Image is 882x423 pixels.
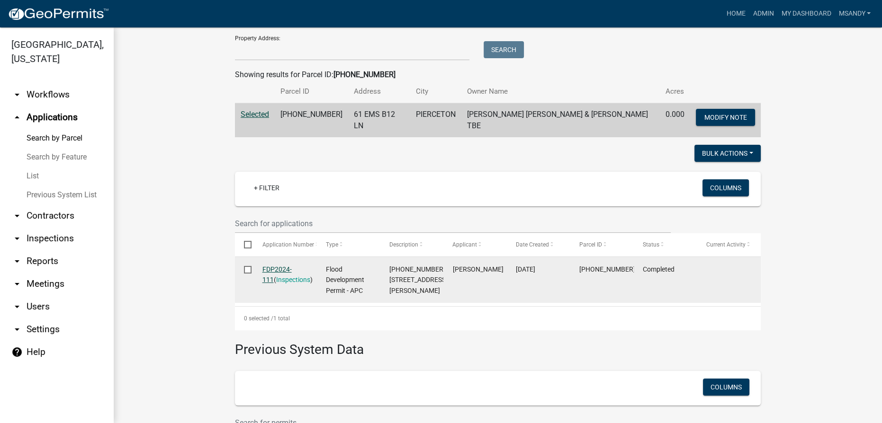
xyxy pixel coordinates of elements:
[244,315,273,322] span: 0 selected /
[11,89,23,100] i: arrow_drop_down
[333,70,396,79] strong: [PHONE_NUMBER]
[262,264,308,286] div: ( )
[570,233,634,256] datatable-header-cell: Parcel ID
[11,210,23,221] i: arrow_drop_down
[749,5,777,23] a: Admin
[11,324,23,335] i: arrow_drop_down
[579,241,602,248] span: Parcel ID
[579,265,635,273] span: 005-103-028
[235,307,761,330] div: 1 total
[275,103,348,138] td: [PHONE_NUMBER]
[262,265,292,284] a: FDP2024-111
[835,5,874,23] a: msandy
[516,265,535,273] span: 05/28/2024
[443,233,507,256] datatable-header-cell: Applicant
[11,233,23,244] i: arrow_drop_down
[235,214,671,233] input: Search for applications
[253,233,316,256] datatable-header-cell: Application Number
[697,233,761,256] datatable-header-cell: Current Activity
[660,80,690,103] th: Acres
[461,80,660,103] th: Owner Name
[777,5,835,23] a: My Dashboard
[11,301,23,312] i: arrow_drop_down
[235,69,761,80] div: Showing results for Parcel ID:
[11,112,23,123] i: arrow_drop_up
[484,41,524,58] button: Search
[410,80,461,103] th: City
[722,5,749,23] a: Home
[235,330,761,360] h3: Previous System Data
[702,179,749,196] button: Columns
[11,346,23,358] i: help
[348,103,410,138] td: 61 EMS B12 LN
[706,241,746,248] span: Current Activity
[696,109,755,126] button: Modify Note
[703,379,749,396] button: Columns
[694,145,761,162] button: Bulk Actions
[11,278,23,290] i: arrow_drop_down
[634,233,697,256] datatable-header-cell: Status
[643,265,675,273] span: Completed
[275,80,348,103] th: Parcel ID
[704,114,747,121] span: Modify Note
[389,241,418,248] span: Description
[643,241,659,248] span: Status
[516,241,549,248] span: Date Created
[507,233,570,256] datatable-header-cell: Date Created
[316,233,380,256] datatable-header-cell: Type
[235,233,253,256] datatable-header-cell: Select
[326,241,338,248] span: Type
[389,265,447,295] span: 005-103-028, 61 EMS B12 LN, Parker, 20, 21
[241,110,269,119] a: Selected
[326,265,364,295] span: Flood Development Permit - APC
[452,265,503,273] span: Hervey Parker
[348,80,410,103] th: Address
[660,103,690,138] td: 0.000
[11,256,23,267] i: arrow_drop_down
[461,103,660,138] td: [PERSON_NAME] [PERSON_NAME] & [PERSON_NAME] TBE
[452,241,477,248] span: Applicant
[410,103,461,138] td: PIERCETON
[262,241,314,248] span: Application Number
[276,276,310,283] a: Inspections
[380,233,443,256] datatable-header-cell: Description
[246,179,287,196] a: + Filter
